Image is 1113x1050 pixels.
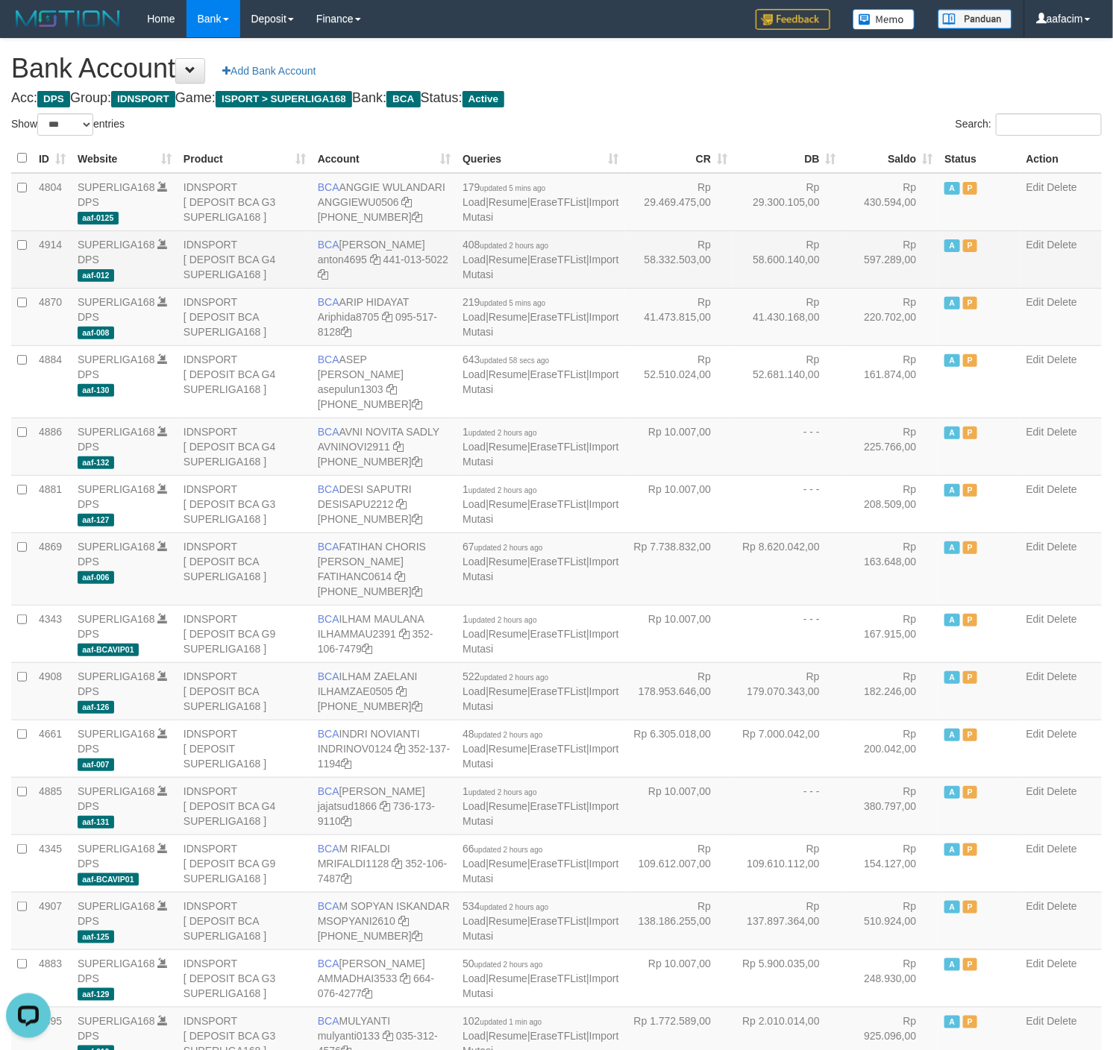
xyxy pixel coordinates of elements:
[625,345,734,418] td: Rp 52.510.024,00
[625,532,734,605] td: Rp 7.738.832,00
[318,1030,380,1042] a: mulyanti0133
[842,418,939,475] td: Rp 225.766,00
[72,605,178,662] td: DPS
[380,800,390,812] a: Copy jajatsud1866 to clipboard
[1047,670,1077,682] a: Delete
[1026,181,1044,193] a: Edit
[341,326,351,338] a: Copy 0955178128 to clipboard
[318,628,396,640] a: ILHAMMAU2391
[1047,296,1077,308] a: Delete
[944,614,959,626] span: Active
[463,254,618,280] a: Import Mutasi
[625,605,734,662] td: Rp 10.007,00
[625,418,734,475] td: Rp 10.007,00
[78,900,155,912] a: SUPERLIGA168
[362,987,372,999] a: Copy 6640764277 to clipboard
[842,345,939,418] td: Rp 161.874,00
[963,484,978,497] span: Paused
[318,570,392,582] a: FATIHANC0614
[842,662,939,720] td: Rp 182.246,00
[33,173,72,231] td: 4804
[463,972,618,999] a: Import Mutasi
[78,843,155,855] a: SUPERLIGA168
[842,475,939,532] td: Rp 208.509,00
[1047,239,1077,251] a: Delete
[1026,426,1044,438] a: Edit
[33,230,72,288] td: 4914
[625,230,734,288] td: Rp 58.332.503,00
[489,311,527,323] a: Resume
[312,173,457,231] td: ANGGIE WULANDARI [PHONE_NUMBER]
[318,541,339,553] span: BCA
[489,800,527,812] a: Resume
[396,685,407,697] a: Copy ILHAMZAE0505 to clipboard
[463,541,618,582] span: | | |
[72,288,178,345] td: DPS
[78,958,155,969] a: SUPERLIGA168
[489,858,527,870] a: Resume
[489,685,527,697] a: Resume
[489,972,527,984] a: Resume
[944,182,959,195] span: Active
[463,670,548,682] span: 522
[78,384,114,397] span: aaf-130
[33,418,72,475] td: 4886
[412,398,422,410] a: Copy 4062281875 to clipboard
[318,353,339,365] span: BCA
[312,532,457,605] td: FATIHAN CHORIS [PERSON_NAME] [PHONE_NUMBER]
[33,532,72,605] td: 4869
[78,353,155,365] a: SUPERLIGA168
[480,242,549,250] span: updated 2 hours ago
[312,144,457,173] th: Account: activate to sort column ascending
[178,144,312,173] th: Product: activate to sort column ascending
[489,441,527,453] a: Resume
[72,662,178,720] td: DPS
[489,628,527,640] a: Resume
[362,643,372,655] a: Copy 3521067479 to clipboard
[318,613,339,625] span: BCA
[489,743,527,755] a: Resume
[938,9,1012,29] img: panduan.png
[468,616,537,624] span: updated 2 hours ago
[463,483,618,525] span: | | |
[530,254,586,265] a: EraseTFList
[178,605,312,662] td: IDNSPORT [ DEPOSIT BCA G9 SUPERLIGA168 ]
[33,605,72,662] td: 4343
[318,268,328,280] a: Copy 4410135022 to clipboard
[530,498,586,510] a: EraseTFList
[530,915,586,927] a: EraseTFList
[733,605,842,662] td: - - -
[318,858,389,870] a: MRIFALDI1128
[625,475,734,532] td: Rp 10.007,00
[463,915,486,927] a: Load
[733,288,842,345] td: Rp 41.430.168,00
[480,184,546,192] span: updated 5 mins ago
[530,441,586,453] a: EraseTFList
[463,628,618,655] a: Import Mutasi
[463,972,486,984] a: Load
[1026,296,1044,308] a: Edit
[463,181,545,193] span: 179
[530,800,586,812] a: EraseTFList
[625,288,734,345] td: Rp 41.473.815,00
[480,356,550,365] span: updated 58 secs ago
[944,484,959,497] span: Active
[463,498,618,525] a: Import Mutasi
[318,441,390,453] a: AVNINOVI2911
[412,513,422,525] a: Copy 4062280453 to clipboard
[318,254,367,265] a: anton4695
[1026,900,1044,912] a: Edit
[1026,958,1044,969] a: Edit
[11,54,1102,84] h1: Bank Account
[1026,670,1044,682] a: Edit
[398,915,409,927] a: Copy MSOPYANI2610 to clipboard
[463,858,618,884] a: Import Mutasi
[463,556,486,568] a: Load
[463,541,542,553] span: 67
[72,345,178,418] td: DPS
[463,311,486,323] a: Load
[480,299,546,307] span: updated 5 mins ago
[178,173,312,231] td: IDNSPORT [ DEPOSIT BCA G3 SUPERLIGA168 ]
[312,288,457,345] td: ARIP HIDAYAT 095-517-8128
[78,239,155,251] a: SUPERLIGA168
